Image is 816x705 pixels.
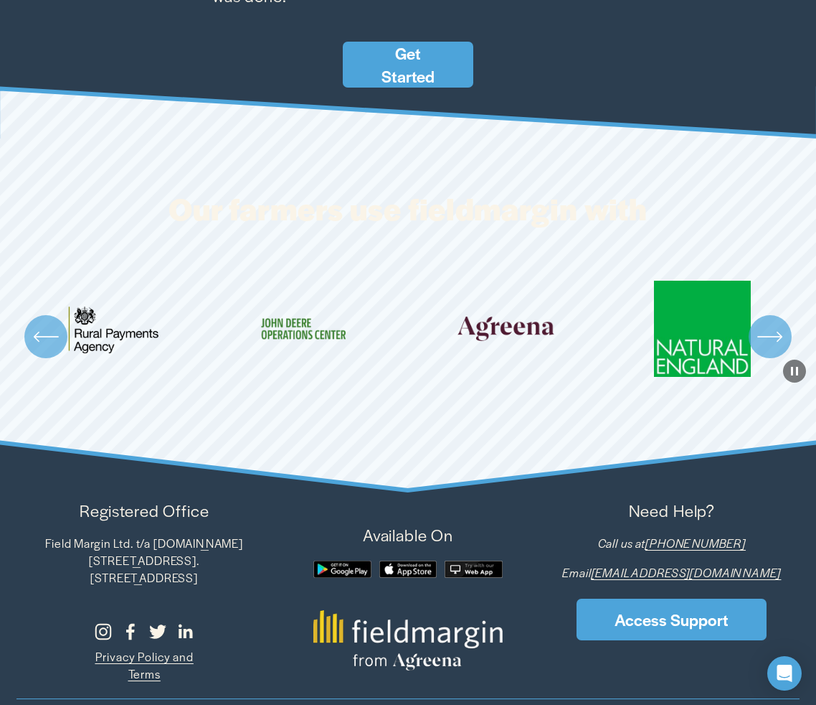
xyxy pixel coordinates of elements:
a: Facebook [122,623,139,640]
p: Need Help? [544,499,800,523]
button: Pause Background [783,360,806,383]
a: [PHONE_NUMBER] [645,535,746,552]
p: Registered Office [16,499,272,523]
span: Privacy Policy and Terms [95,648,194,682]
a: [EMAIL_ADDRESS][DOMAIN_NAME] [592,564,782,582]
a: Instagram [95,623,112,640]
button: Previous [24,315,67,358]
a: Get Started [343,42,473,88]
p: Available On [280,523,536,547]
strong: Our farmers use fieldmargin with [169,187,647,229]
a: LinkedIn [176,623,194,640]
button: Next [749,315,792,358]
div: Open Intercom Messenger [767,656,802,691]
a: Twitter [149,623,166,640]
em: [PHONE_NUMBER] [645,535,746,551]
a: Privacy Policy and Terms [82,648,207,683]
p: Field Margin Ltd. t/a [DOMAIN_NAME] [STREET_ADDRESS]. [STREET_ADDRESS] [16,535,272,586]
em: [EMAIL_ADDRESS][DOMAIN_NAME] [592,564,782,581]
em: Email [562,564,591,581]
a: Access Support [577,599,767,641]
em: Call us at [598,535,646,551]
